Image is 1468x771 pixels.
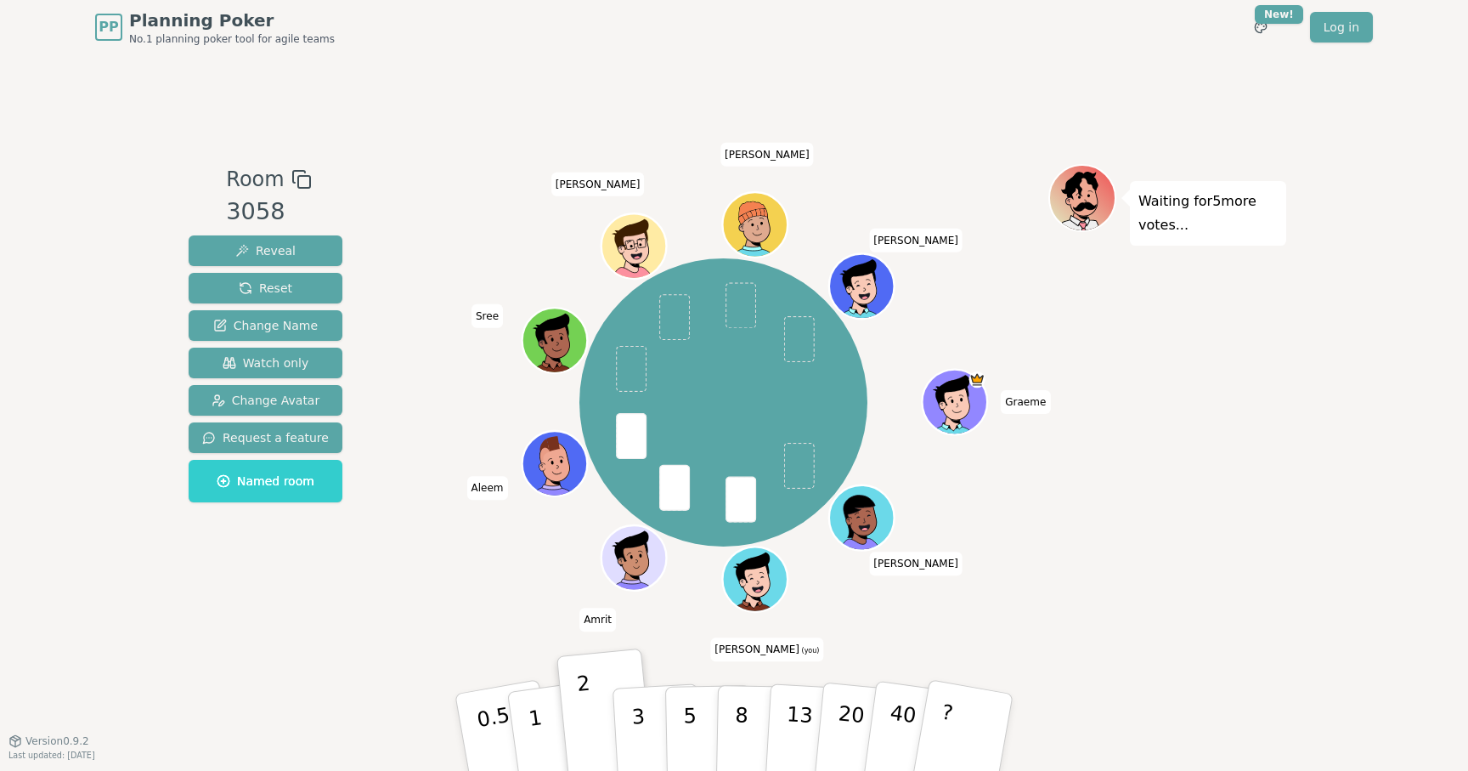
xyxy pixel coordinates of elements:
[189,460,342,502] button: Named room
[968,371,985,388] span: Graeme is the host
[235,242,296,259] span: Reveal
[1245,12,1276,43] button: New!
[869,552,963,575] span: Click to change your name
[189,385,342,416] button: Change Avatar
[1255,5,1303,24] div: New!
[799,648,820,655] span: (you)
[212,392,320,409] span: Change Avatar
[213,317,318,334] span: Change Name
[471,304,503,328] span: Click to change your name
[720,143,814,167] span: Click to change your name
[239,280,292,297] span: Reset
[217,473,314,490] span: Named room
[99,17,118,37] span: PP
[576,672,598,764] p: 2
[189,235,342,266] button: Reveal
[25,734,89,748] span: Version 0.9.2
[1138,190,1278,237] p: Waiting for 5 more votes...
[8,751,95,760] span: Last updated: [DATE]
[467,476,508,500] span: Click to change your name
[129,32,335,46] span: No.1 planning poker tool for agile teams
[129,9,335,32] span: Planning Poker
[1001,390,1050,414] span: Click to change your name
[223,354,309,371] span: Watch only
[1310,12,1373,43] a: Log in
[189,273,342,303] button: Reset
[226,164,284,195] span: Room
[189,310,342,341] button: Change Name
[724,549,785,610] button: Click to change your avatar
[579,608,616,632] span: Click to change your name
[189,422,342,453] button: Request a feature
[226,195,311,230] div: 3058
[202,429,329,446] span: Request a feature
[189,348,342,378] button: Watch only
[95,9,335,46] a: PPPlanning PokerNo.1 planning poker tool for agile teams
[551,173,645,196] span: Click to change your name
[710,638,823,662] span: Click to change your name
[869,229,963,252] span: Click to change your name
[8,734,89,748] button: Version0.9.2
